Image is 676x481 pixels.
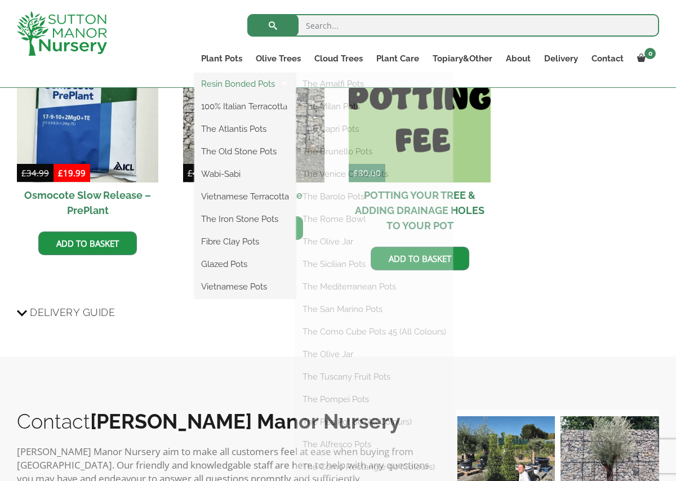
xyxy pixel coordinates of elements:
[194,51,249,66] a: Plant Pots
[296,413,453,430] a: The Pisa Pot 80 (All Colours)
[38,231,137,255] a: Add to basket: “Osmocote Slow Release - PrePlant”
[247,14,659,37] input: Search...
[296,256,453,273] a: The Sicilian Pots
[296,346,453,363] a: The Olive Jar
[188,167,215,179] bdi: 49.99
[194,143,296,160] a: The Old Stone Pots
[249,51,308,66] a: Olive Trees
[58,167,63,179] span: £
[296,188,453,205] a: The Barolo Pots
[296,143,453,160] a: The Brunello Pots
[194,233,296,250] a: Fibre Clay Pots
[194,75,296,92] a: Resin Bonded Pots
[296,301,453,318] a: The San Marino Pots
[296,75,453,92] a: The Amalfi Pots
[630,51,659,66] a: 0
[21,167,26,179] span: £
[296,323,453,340] a: The Como Cube Pots 45 (All Colours)
[296,458,453,475] a: The Como Rectangle 90 (Colours)
[296,98,453,115] a: The Milan Pots
[194,188,296,205] a: Vietnamese Terracotta
[296,121,453,137] a: The Capri Pots
[537,51,585,66] a: Delivery
[194,166,296,182] a: Wabi-Sabi
[296,211,453,228] a: The Rome Bowl
[194,98,296,115] a: 100% Italian Terracotta
[90,409,401,433] b: [PERSON_NAME] Manor Nursery
[17,182,158,223] h2: Osmocote Slow Release – PrePlant
[183,41,324,208] a: Sale! Horticultural Fleece
[585,51,630,66] a: Contact
[17,41,158,223] a: Sale! Osmocote Slow Release – PrePlant
[17,11,107,56] img: logo
[296,166,453,182] a: The Venice Cube Pots
[296,278,453,295] a: The Mediterranean Pots
[30,302,115,323] span: Delivery Guide
[183,182,324,208] h2: Horticultural Fleece
[644,48,656,59] span: 0
[296,368,453,385] a: The Tuscany Fruit Pots
[426,51,499,66] a: Topiary&Other
[370,51,426,66] a: Plant Care
[58,167,86,179] bdi: 19.99
[21,167,49,179] bdi: 34.99
[183,41,324,182] img: Horticultural Fleece
[17,409,434,433] h2: Contact
[308,51,370,66] a: Cloud Trees
[499,51,537,66] a: About
[194,278,296,295] a: Vietnamese Pots
[296,436,453,453] a: The Alfresco Pots
[296,391,453,408] a: The Pompei Pots
[17,41,158,182] img: Osmocote Slow Release - PrePlant
[194,121,296,137] a: The Atlantis Pots
[188,167,193,179] span: £
[194,211,296,228] a: The Iron Stone Pots
[194,256,296,273] a: Glazed Pots
[296,233,453,250] a: The Olive Jar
